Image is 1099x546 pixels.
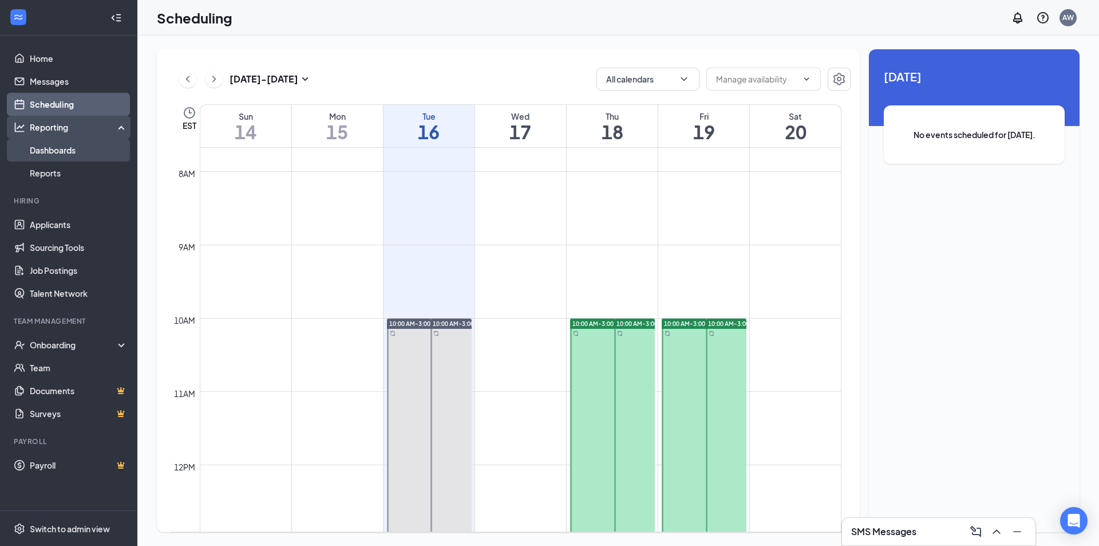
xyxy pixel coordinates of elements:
svg: Sync [433,331,439,336]
svg: Settings [14,523,25,535]
div: Mon [292,111,383,122]
div: Thu [567,111,658,122]
button: ChevronUp [987,523,1006,541]
a: Talent Network [30,282,128,305]
span: 10:00 AM-3:00 PM [708,320,759,328]
svg: ChevronUp [990,525,1003,539]
h3: [DATE] - [DATE] [230,73,298,85]
span: 10:00 AM-3:00 PM [616,320,667,328]
input: Manage availability [716,73,797,85]
a: Reports [30,162,128,184]
h1: 14 [200,122,291,142]
a: September 18, 2025 [567,105,658,147]
h1: 17 [475,122,566,142]
a: SurveysCrown [30,402,128,425]
div: Reporting [30,121,128,133]
div: Sat [750,111,841,122]
div: 8am [176,167,197,180]
span: 10:00 AM-3:00 PM [572,320,623,328]
button: All calendarsChevronDown [596,68,699,91]
span: 10:00 AM-3:00 PM [389,320,440,328]
a: Home [30,47,128,70]
svg: Settings [832,72,846,86]
h1: 18 [567,122,658,142]
a: Team [30,356,128,379]
a: September 14, 2025 [200,105,291,147]
div: Payroll [14,437,125,446]
h1: 15 [292,122,383,142]
svg: ComposeMessage [969,525,983,539]
div: 9am [176,241,197,253]
button: ComposeMessage [967,523,985,541]
span: EST [183,120,196,131]
h1: 19 [658,122,749,142]
svg: QuestionInfo [1036,11,1050,25]
svg: Sync [390,331,396,336]
div: Fri [658,111,749,122]
a: Sourcing Tools [30,236,128,259]
a: Job Postings [30,259,128,282]
a: PayrollCrown [30,454,128,477]
span: No events scheduled for [DATE]. [907,128,1042,141]
div: AW [1062,13,1074,22]
button: Settings [828,68,851,91]
svg: Sync [709,331,714,336]
a: September 19, 2025 [658,105,749,147]
svg: ChevronDown [678,73,690,85]
svg: Analysis [14,121,25,133]
svg: Sync [665,331,670,336]
div: Onboarding [30,339,118,351]
a: DocumentsCrown [30,379,128,402]
svg: Sync [573,331,579,336]
div: 11am [172,387,197,400]
span: 10:00 AM-3:00 PM [664,320,715,328]
button: ChevronLeft [179,70,196,88]
div: Wed [475,111,566,122]
svg: Notifications [1011,11,1025,25]
svg: Minimize [1010,525,1024,539]
div: Hiring [14,196,125,206]
span: [DATE] [884,68,1065,85]
a: September 20, 2025 [750,105,841,147]
button: Minimize [1008,523,1026,541]
svg: ChevronRight [208,72,220,86]
div: Sun [200,111,291,122]
svg: ChevronDown [802,74,811,84]
svg: Sync [617,331,623,336]
h1: Scheduling [157,8,232,28]
a: September 15, 2025 [292,105,383,147]
a: Scheduling [30,93,128,116]
a: Dashboards [30,139,128,162]
svg: WorkstreamLogo [13,11,24,23]
a: Applicants [30,213,128,236]
svg: ChevronLeft [182,72,193,86]
div: Switch to admin view [30,523,110,535]
div: Tue [384,111,475,122]
svg: Clock [183,106,196,120]
div: Open Intercom Messenger [1060,507,1088,535]
svg: UserCheck [14,339,25,351]
h1: 20 [750,122,841,142]
span: 10:00 AM-3:00 PM [433,320,484,328]
div: 10am [172,314,197,327]
h1: 16 [384,122,475,142]
h3: SMS Messages [851,525,916,538]
button: ChevronRight [205,70,223,88]
svg: Collapse [110,12,122,23]
a: September 17, 2025 [475,105,566,147]
a: September 16, 2025 [384,105,475,147]
div: 12pm [172,461,197,473]
a: Messages [30,70,128,93]
div: Team Management [14,316,125,326]
svg: SmallChevronDown [298,72,312,86]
